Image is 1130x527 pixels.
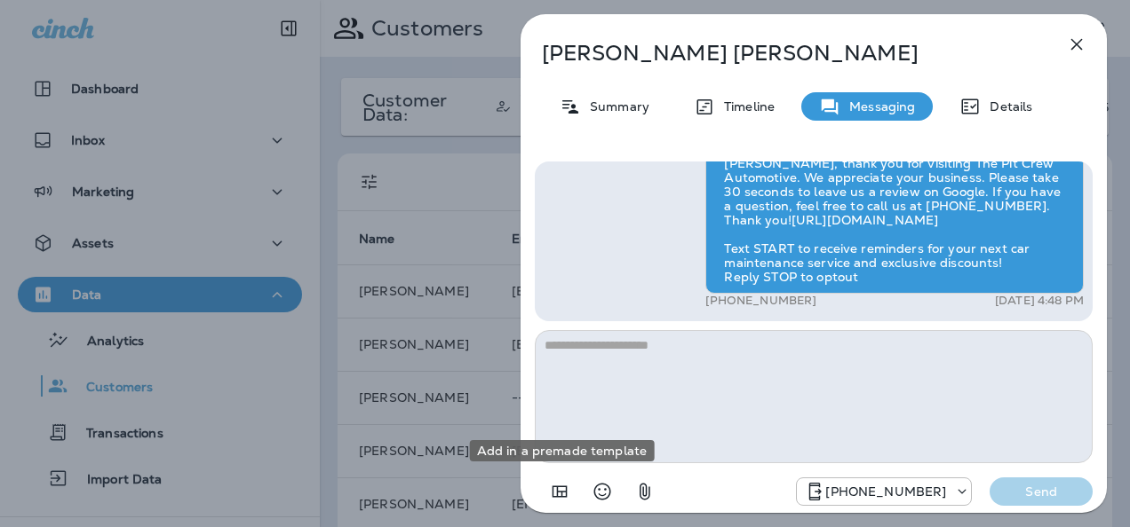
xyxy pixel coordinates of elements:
div: Add in a premade template [470,440,655,461]
p: Details [981,99,1032,114]
p: [PHONE_NUMBER] [705,294,816,308]
div: +1 (503) 427-9272 [797,481,971,502]
p: [DATE] 4:48 PM [995,294,1084,308]
p: Summary [581,99,649,114]
p: [PERSON_NAME] [PERSON_NAME] [542,41,1027,66]
button: Add in a premade template [542,474,577,509]
div: [PERSON_NAME], thank you for visiting The Pit Crew Automotive. We appreciate your business. Pleas... [705,146,1084,294]
p: Timeline [715,99,775,114]
p: [PHONE_NUMBER] [825,484,946,499]
p: Messaging [840,99,915,114]
button: Select an emoji [585,474,620,509]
